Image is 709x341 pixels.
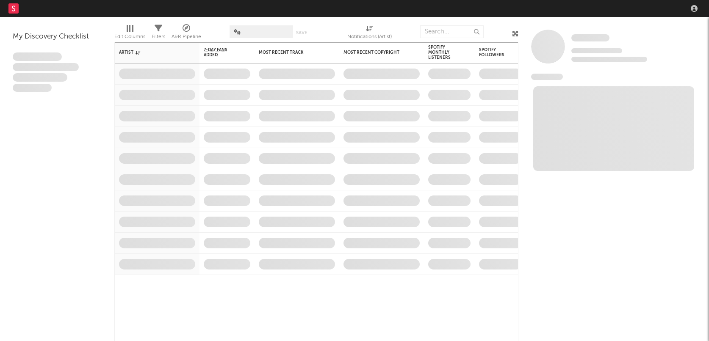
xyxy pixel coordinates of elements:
button: Save [296,30,307,35]
div: A&R Pipeline [172,32,201,42]
div: Notifications (Artist) [347,21,392,46]
span: Integer aliquet in purus et [13,63,79,71]
input: Search... [420,25,484,38]
div: A&R Pipeline [172,21,201,46]
span: 7-Day Fans Added [204,47,238,58]
div: Edit Columns [114,21,145,46]
div: Filters [152,21,165,46]
span: Praesent ac interdum [13,73,67,82]
span: Tracking Since: [DATE] [571,48,622,53]
span: Aliquam viverra [13,84,52,92]
div: Most Recent Track [259,50,322,55]
span: News Feed [531,74,563,80]
div: Edit Columns [114,32,145,42]
div: Spotify Followers [479,47,509,58]
a: Some Artist [571,34,609,42]
div: My Discovery Checklist [13,32,102,42]
div: Artist [119,50,183,55]
div: Most Recent Copyright [343,50,407,55]
div: Spotify Monthly Listeners [428,45,458,60]
div: Filters [152,32,165,42]
span: Lorem ipsum dolor [13,52,62,61]
span: 0 fans last week [571,57,647,62]
div: Notifications (Artist) [347,32,392,42]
